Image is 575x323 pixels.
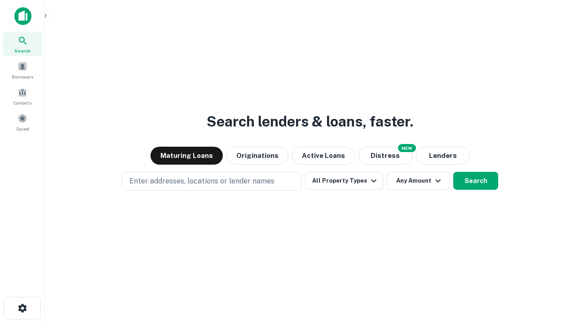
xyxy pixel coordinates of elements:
[207,111,413,132] h3: Search lenders & loans, faster.
[14,47,31,54] span: Search
[12,73,33,80] span: Borrowers
[398,144,416,152] div: NEW
[3,58,42,82] a: Borrowers
[3,110,42,134] a: Saved
[122,172,301,191] button: Enter addresses, locations or lender names
[13,99,31,106] span: Contacts
[16,125,29,132] span: Saved
[530,251,575,294] iframe: Chat Widget
[3,84,42,108] a: Contacts
[226,147,288,165] button: Originations
[3,32,42,56] a: Search
[358,147,412,165] button: Search distressed loans with lien and other non-mortgage details.
[387,172,450,190] button: Any Amount
[416,147,470,165] button: Lenders
[305,172,383,190] button: All Property Types
[150,147,223,165] button: Maturing Loans
[14,7,31,25] img: capitalize-icon.png
[129,176,274,187] p: Enter addresses, locations or lender names
[292,147,355,165] button: Active Loans
[453,172,498,190] button: Search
